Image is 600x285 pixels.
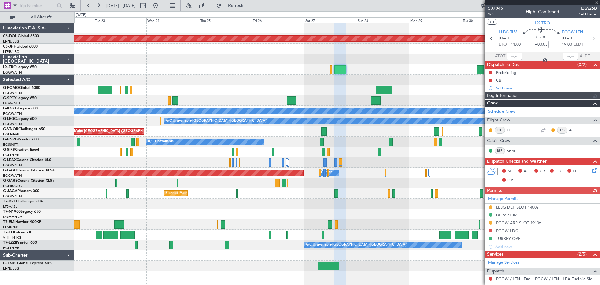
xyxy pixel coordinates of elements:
div: Planned Maint [GEOGRAPHIC_DATA] ([GEOGRAPHIC_DATA]) [166,189,264,198]
div: Thu 25 [199,17,252,23]
a: G-LEGCLegacy 600 [3,117,37,121]
div: ISP [495,147,505,154]
a: G-GARECessna Citation XLS+ [3,179,55,183]
span: LX-TRO [535,20,550,26]
span: FFC [555,168,562,175]
span: G-LEAX [3,158,17,162]
span: T7-FFI [3,231,14,234]
a: LX-TROLegacy 650 [3,65,37,69]
div: Fri 26 [252,17,304,23]
a: CS-DOUGlobal 6500 [3,34,39,38]
a: EGGW/LTN [3,70,22,75]
div: CP [495,127,505,134]
a: T7-BREChallenger 604 [3,200,43,203]
span: ATOT [495,53,505,59]
span: FP [573,168,577,175]
span: 14:00 [511,42,521,48]
span: Dispatch [487,268,504,275]
span: [DATE] [499,35,512,42]
span: (0/2) [577,61,587,68]
a: EGNR/CEG [3,184,22,188]
span: F-HXRG [3,262,17,265]
a: G-VNORChallenger 650 [3,127,45,131]
span: Flight Crew [487,117,510,124]
div: A/C Unavailable [GEOGRAPHIC_DATA] ([GEOGRAPHIC_DATA]) [306,240,407,250]
a: G-GAALCessna Citation XLS+ [3,169,55,172]
a: DNMM/LOS [3,215,22,219]
a: EGGW / LTN - Fuel - EGGW / LTN - LEA Fuel via Signature in EGGW [496,276,597,282]
a: EGLF/FAB [3,153,19,157]
span: T7-BRE [3,200,16,203]
span: CS-JHH [3,45,17,48]
a: Schedule Crew [488,109,515,115]
span: AC [524,168,529,175]
a: T7-EMIHawker 900XP [3,220,41,224]
div: Owner [321,168,332,177]
span: G-GAAL [3,169,17,172]
span: (2/5) [577,251,587,257]
span: G-ENRG [3,138,18,141]
a: T7-FFIFalcon 7X [3,231,31,234]
span: ELDT [573,42,583,48]
span: [DATE] [562,35,575,42]
a: LFPB/LBG [3,266,19,271]
div: Sun 28 [357,17,409,23]
span: G-KGKG [3,107,18,110]
div: A/C Unavailable [148,137,174,146]
a: BBM [507,148,521,154]
span: G-VNOR [3,127,18,131]
a: G-SIRSCitation Excel [3,148,39,152]
div: Mon 29 [409,17,462,23]
span: Services [487,251,503,258]
span: Crew [487,100,498,107]
a: EGGW/LTN [3,194,22,199]
a: EGGW/LTN [3,91,22,95]
div: Tue 30 [462,17,514,23]
div: A/C Unavailable [GEOGRAPHIC_DATA] ([GEOGRAPHIC_DATA]) [166,116,267,126]
span: G-FOMO [3,86,19,90]
div: [DATE] [76,13,86,18]
a: EGLF/FAB [3,246,19,250]
span: LX-TRO [3,65,17,69]
a: EGGW/LTN [3,111,22,116]
span: All Aircraft [16,15,66,19]
a: G-ENRGPraetor 600 [3,138,39,141]
span: Dispatch Checks and Weather [487,158,547,165]
a: EGGW/LTN [3,122,22,126]
span: ALDT [580,53,590,59]
a: ALF [569,127,583,133]
a: JJB [507,127,521,133]
span: CR [540,168,545,175]
a: VHHH/HKG [3,235,22,240]
a: EGSS/STN [3,142,20,147]
span: T7-EMI [3,220,15,224]
input: Trip Number [19,1,55,10]
button: Refresh [213,1,251,11]
a: LTBA/ISL [3,204,17,209]
span: G-JAGA [3,189,17,193]
a: LFPB/LBG [3,39,19,44]
a: Manage Services [488,260,519,266]
span: MF [507,168,513,175]
div: Planned Maint [GEOGRAPHIC_DATA] ([GEOGRAPHIC_DATA]) [60,127,159,136]
span: [DATE] - [DATE] [106,3,136,8]
span: 05:00 [536,34,546,41]
a: G-FOMOGlobal 6000 [3,86,40,90]
div: Tue 23 [94,17,146,23]
span: Refresh [223,3,249,8]
span: Pref Charter [577,12,597,17]
a: T7-LZZIPraetor 600 [3,241,37,245]
div: Prebriefing [496,70,516,75]
a: EGGW/LTN [3,163,22,168]
span: T7-N1960 [3,210,21,214]
a: G-KGKGLegacy 600 [3,107,38,110]
div: CB [496,78,501,83]
span: 537046 [488,5,503,12]
div: Sat 27 [304,17,357,23]
span: G-SPCY [3,96,17,100]
a: EGLF/FAB [3,132,19,137]
a: T7-N1960Legacy 650 [3,210,41,214]
span: ETOT [499,42,509,48]
a: G-SPCYLegacy 650 [3,96,37,100]
span: LLBG TLV [499,29,517,36]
